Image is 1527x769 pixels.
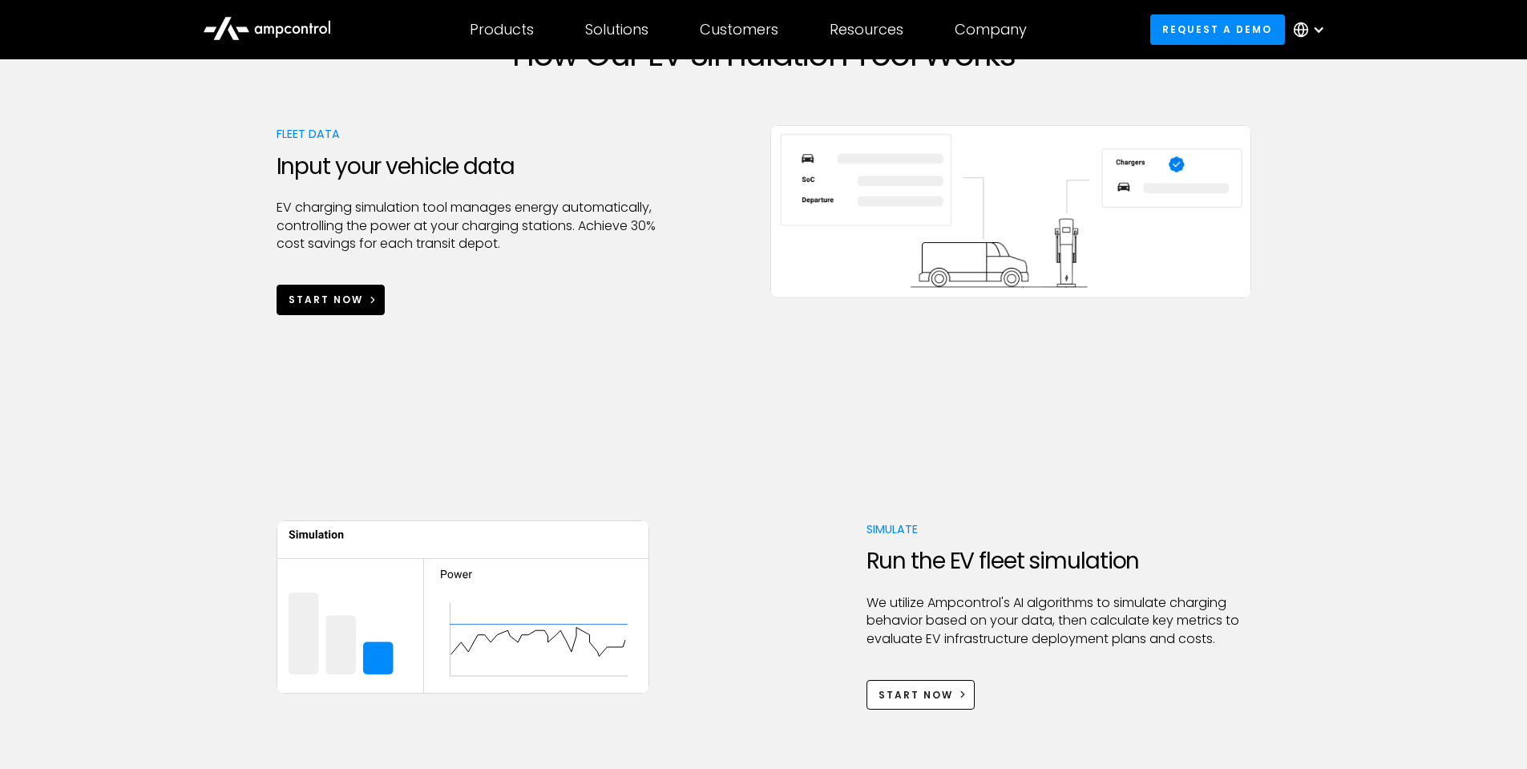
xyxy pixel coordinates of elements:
a: Start Now [867,680,976,710]
div: Solutions [585,21,648,38]
a: Start Now [277,285,386,314]
p: EV charging simulation tool manages energy automatically, controlling the power at your charging ... [277,199,661,253]
div: Customers [700,21,778,38]
div: Resources [830,21,903,38]
div: Start Now [289,293,363,307]
h3: Input your vehicle data [277,153,661,180]
div: Company [955,21,1027,38]
div: Products [470,21,534,38]
img: Ampcontrol EV charging simulation tool manages energy [770,125,1251,298]
p: We utilize Ampcontrol's AI algorithms to simulate charging behavior based on your data, then calc... [867,594,1251,648]
div: Simulate [867,520,1251,538]
div: Start Now [879,688,953,702]
h2: How Our EV Simulation Tool Works [277,35,1251,74]
div: Fleet Data [277,125,661,143]
a: Request a demo [1150,14,1285,44]
h3: Run the EV fleet simulation [867,548,1251,575]
img: Ampcontrol Simulation EV infrastructure deployment plans graph [277,520,649,694]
